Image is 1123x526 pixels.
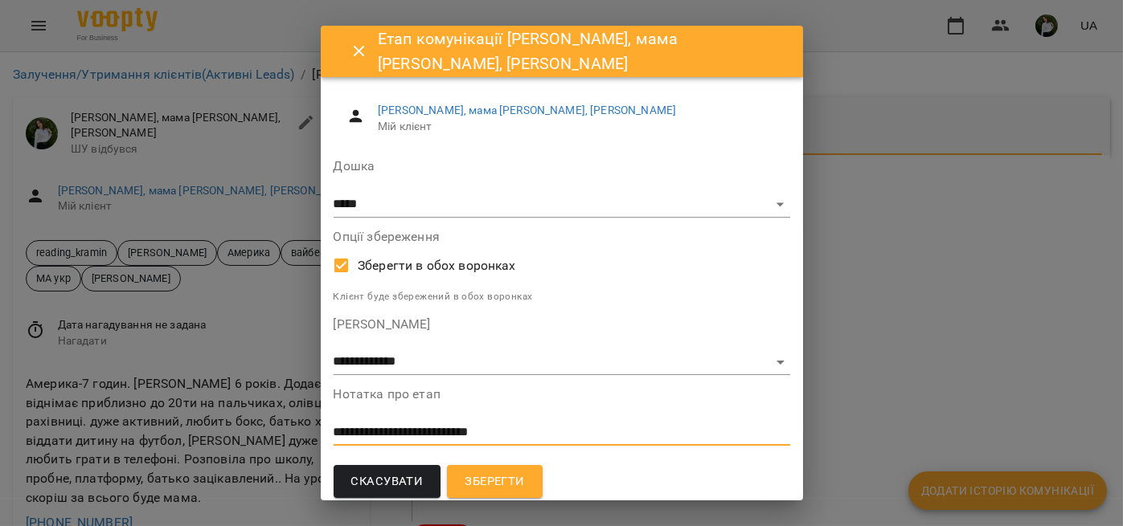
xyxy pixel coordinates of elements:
[378,119,777,135] span: Мій клієнт
[447,465,542,499] button: Зберегти
[358,256,516,275] span: Зберегти в обох воронках
[334,160,790,173] label: Дошка
[334,388,790,401] label: Нотатка про етап
[378,27,783,77] h6: Етап комунікації [PERSON_NAME], мама [PERSON_NAME], [PERSON_NAME]
[351,471,424,492] span: Скасувати
[340,32,379,71] button: Close
[465,471,524,492] span: Зберегти
[334,230,790,243] label: Опції збереження
[334,289,790,305] p: Клієнт буде збережений в обох воронках
[334,318,790,331] label: [PERSON_NAME]
[334,465,441,499] button: Скасувати
[378,104,676,116] a: [PERSON_NAME], мама [PERSON_NAME], [PERSON_NAME]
